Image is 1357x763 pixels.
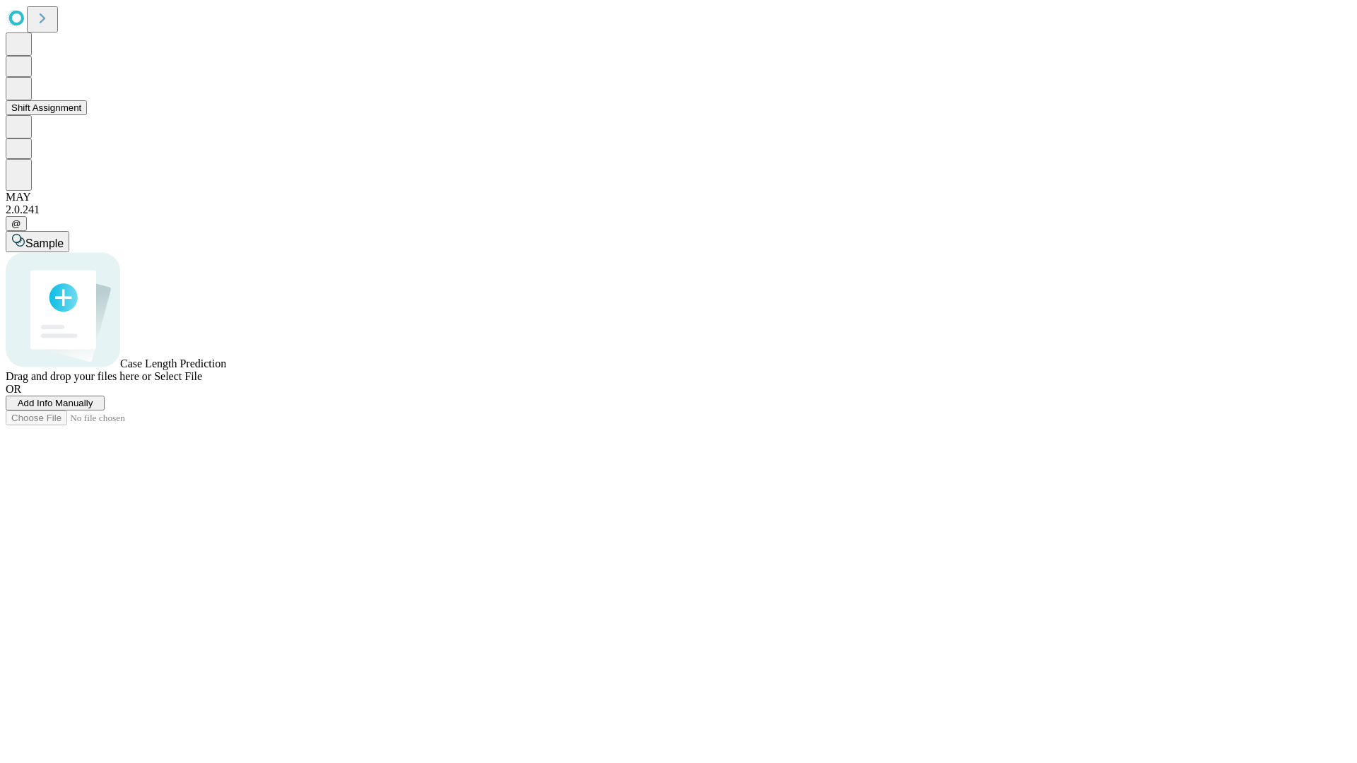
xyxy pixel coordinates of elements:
[6,203,1351,216] div: 2.0.241
[25,237,64,249] span: Sample
[6,100,87,115] button: Shift Assignment
[6,383,21,395] span: OR
[6,370,151,382] span: Drag and drop your files here or
[6,231,69,252] button: Sample
[154,370,202,382] span: Select File
[6,191,1351,203] div: MAY
[11,218,21,229] span: @
[120,357,226,369] span: Case Length Prediction
[6,396,105,410] button: Add Info Manually
[6,216,27,231] button: @
[18,398,93,408] span: Add Info Manually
